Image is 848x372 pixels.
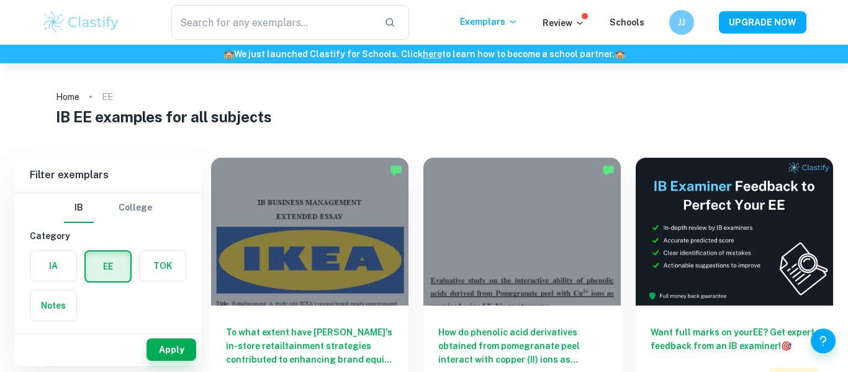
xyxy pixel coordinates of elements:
div: Filter type choice [64,193,152,223]
img: Marked [390,164,402,176]
h6: Category [30,229,186,243]
button: EE [86,252,130,281]
h1: IB EE examples for all subjects [56,106,792,128]
input: Search for any exemplars... [171,5,374,40]
button: JJ [669,10,694,35]
a: Home [56,88,79,106]
button: UPGRADE NOW [719,11,806,34]
span: 🎯 [781,341,792,351]
span: 🏫 [223,49,234,59]
a: Schools [610,17,644,27]
button: TOK [140,251,186,281]
h6: Want full marks on your EE ? Get expert feedback from an IB examiner! [651,325,818,353]
p: EE [102,90,113,104]
p: Review [543,16,585,30]
a: here [423,49,442,59]
img: Thumbnail [636,158,833,306]
button: College [119,193,152,223]
button: Help and Feedback [811,329,836,353]
h6: Filter exemplars [15,158,201,193]
button: IB [64,193,94,223]
h6: How do phenolic acid derivatives obtained from pomegranate peel interact with copper (II) ions as... [438,325,606,366]
h6: JJ [675,16,689,29]
h6: We just launched Clastify for Schools. Click to learn how to become a school partner. [2,47,846,61]
button: Notes [30,291,76,320]
span: 🏫 [615,49,625,59]
button: IA [30,251,76,281]
img: Marked [602,164,615,176]
p: Exemplars [460,15,518,29]
h6: To what extent have [PERSON_NAME]'s in-store retailtainment strategies contributed to enhancing b... [226,325,394,366]
button: Apply [147,338,196,361]
img: Clastify logo [42,10,120,35]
